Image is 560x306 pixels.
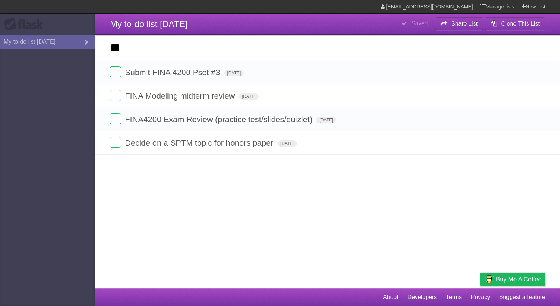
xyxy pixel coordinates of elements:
[110,90,121,101] label: Done
[125,115,314,124] span: FINA4200 Exam Review (practice test/slides/quizlet)
[4,18,48,31] div: Flask
[125,68,222,77] span: Submit FINA 4200 Pset #3
[411,20,428,26] b: Saved
[471,290,490,304] a: Privacy
[110,66,121,77] label: Done
[383,290,398,304] a: About
[277,140,297,147] span: [DATE]
[407,290,437,304] a: Developers
[480,273,545,286] a: Buy me a coffee
[239,93,259,100] span: [DATE]
[110,137,121,148] label: Done
[435,17,483,30] button: Share List
[110,19,188,29] span: My to-do list [DATE]
[496,273,542,286] span: Buy me a coffee
[446,290,462,304] a: Terms
[499,290,545,304] a: Suggest a feature
[125,138,275,147] span: Decide on a SPTM topic for honors paper
[316,117,336,123] span: [DATE]
[125,91,237,101] span: FINA Modeling midterm review
[224,70,244,76] span: [DATE]
[451,21,478,27] b: Share List
[501,21,540,27] b: Clone This List
[110,113,121,124] label: Done
[484,273,494,285] img: Buy me a coffee
[485,17,545,30] button: Clone This List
